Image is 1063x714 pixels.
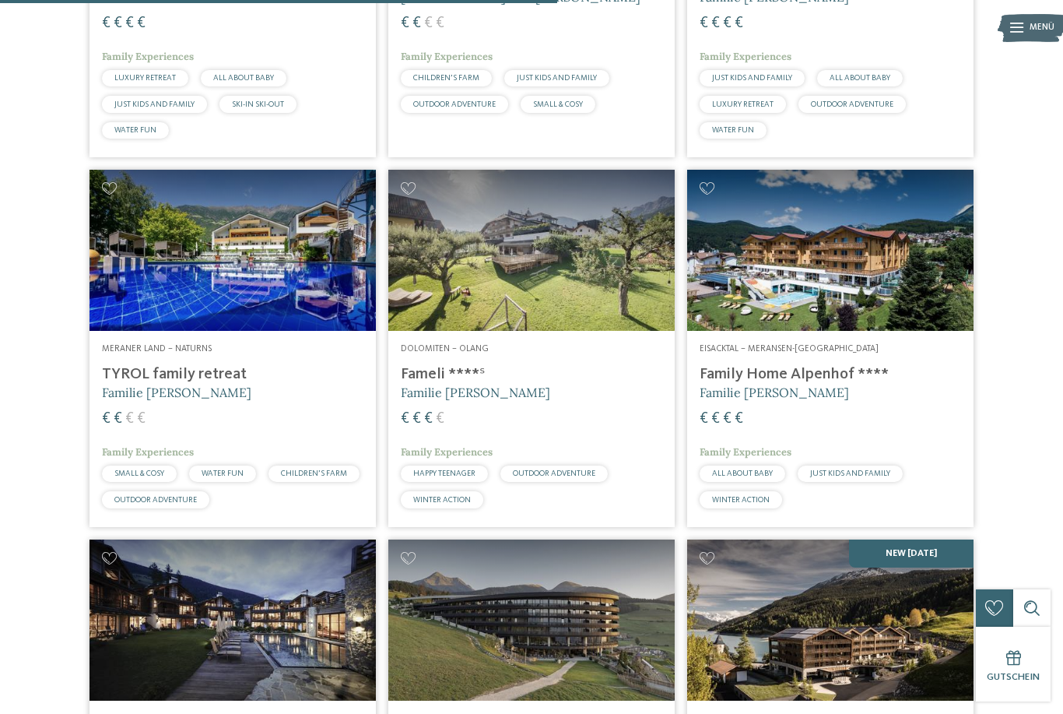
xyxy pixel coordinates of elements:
span: € [436,411,444,427]
span: € [711,411,720,427]
span: WATER FUN [202,470,244,477]
span: ALL ABOUT BABY [213,74,274,82]
span: CHILDREN’S FARM [413,74,479,82]
img: Familien Wellness Residence Tyrol **** [89,170,376,331]
span: OUTDOOR ADVENTURE [413,100,496,108]
span: JUST KIDS AND FAMILY [712,74,792,82]
span: Familie [PERSON_NAME] [401,385,550,400]
span: € [114,411,122,427]
span: € [401,16,409,31]
img: Post Alpina - Family Mountain Chalets ****ˢ [89,540,376,701]
img: Familienhotels gesucht? Hier findet ihr die besten! [388,170,675,331]
span: LUXURY RETREAT [712,100,774,108]
span: ALL ABOUT BABY [712,470,773,477]
span: Familie [PERSON_NAME] [700,385,849,400]
span: € [137,411,146,427]
a: Familienhotels gesucht? Hier findet ihr die besten! Dolomiten – Olang Fameli ****ˢ Familie [PERSO... [388,170,675,527]
span: JUST KIDS AND FAMILY [810,470,890,477]
span: € [102,411,111,427]
span: ALL ABOUT BABY [830,74,890,82]
span: OUTDOOR ADVENTURE [811,100,893,108]
span: JUST KIDS AND FAMILY [517,74,597,82]
span: € [735,411,743,427]
span: WATER FUN [114,126,156,134]
span: CHILDREN’S FARM [281,470,347,477]
span: € [424,16,433,31]
h4: Family Home Alpenhof **** [700,365,961,384]
span: € [424,411,433,427]
span: Dolomiten – Olang [401,344,489,353]
span: € [735,16,743,31]
span: € [412,411,421,427]
span: Family Experiences [401,445,493,459]
span: JUST KIDS AND FAMILY [114,100,195,108]
span: WINTER ACTION [712,496,770,504]
span: € [412,16,421,31]
a: Familienhotels gesucht? Hier findet ihr die besten! Eisacktal – Meransen-[GEOGRAPHIC_DATA] Family... [687,170,974,527]
img: Familienhotels gesucht? Hier findet ihr die besten! [687,540,974,701]
a: Familienhotels gesucht? Hier findet ihr die besten! Meraner Land – Naturns TYROL family retreat F... [89,170,376,527]
span: LUXURY RETREAT [114,74,176,82]
span: WATER FUN [712,126,754,134]
span: OUTDOOR ADVENTURE [513,470,595,477]
span: € [125,16,134,31]
span: € [137,16,146,31]
span: € [700,411,708,427]
span: € [723,411,731,427]
span: Eisacktal – Meransen-[GEOGRAPHIC_DATA] [700,344,879,353]
span: Meraner Land – Naturns [102,344,212,353]
span: € [125,411,134,427]
img: Familienhotels gesucht? Hier findet ihr die besten! [388,540,675,701]
span: SMALL & COSY [533,100,583,108]
span: € [723,16,731,31]
a: Gutschein [976,627,1051,702]
span: Family Experiences [700,50,791,63]
span: SKI-IN SKI-OUT [232,100,284,108]
span: WINTER ACTION [413,496,471,504]
span: € [700,16,708,31]
span: OUTDOOR ADVENTURE [114,496,197,504]
span: € [114,16,122,31]
img: Family Home Alpenhof **** [687,170,974,331]
span: € [401,411,409,427]
span: Family Experiences [102,445,194,459]
span: HAPPY TEENAGER [413,470,475,477]
span: Gutschein [987,672,1040,682]
span: € [436,16,444,31]
span: Familie [PERSON_NAME] [102,385,251,400]
h4: TYROL family retreat [102,365,363,384]
span: Family Experiences [700,445,791,459]
span: SMALL & COSY [114,470,164,477]
span: Family Experiences [401,50,493,63]
span: € [711,16,720,31]
span: Family Experiences [102,50,194,63]
span: € [102,16,111,31]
